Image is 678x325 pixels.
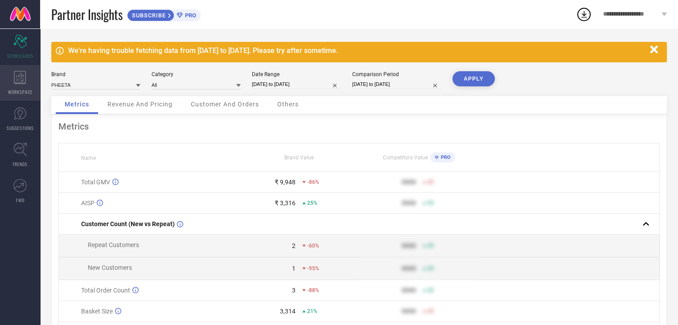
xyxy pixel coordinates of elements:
[307,243,319,249] span: -60%
[292,287,296,294] div: 3
[8,89,33,95] span: WORKSPACE
[277,101,299,108] span: Others
[88,241,139,248] span: Repeat Customers
[307,200,317,206] span: 25%
[81,155,96,161] span: Name
[51,71,140,77] div: Brand
[402,265,416,272] div: 9999
[7,53,33,59] span: SCORECARDS
[127,12,168,19] span: SUBSCRIBE
[427,287,434,293] span: 50
[81,220,175,227] span: Customer Count (New vs Repeat)
[7,125,34,131] span: SUGGESTIONS
[427,265,434,272] span: 50
[427,308,434,314] span: 50
[280,308,296,315] div: 3,314
[275,199,296,207] div: ₹ 3,316
[81,287,130,294] span: Total Order Count
[307,179,319,185] span: -86%
[576,6,592,22] div: Open download list
[402,199,416,207] div: 9999
[81,199,95,207] span: AISP
[439,154,451,160] span: PRO
[427,200,434,206] span: 50
[383,154,428,161] span: Competitors Value
[152,71,241,77] div: Category
[252,80,341,89] input: Select date range
[127,7,201,21] a: SUBSCRIBEPRO
[402,242,416,249] div: 9999
[307,308,317,314] span: 21%
[452,71,495,86] button: APPLY
[402,308,416,315] div: 9999
[275,179,296,186] div: ₹ 9,948
[81,179,110,186] span: Total GMV
[352,71,441,77] div: Comparison Period
[292,242,296,249] div: 2
[284,154,314,161] span: Brand Value
[427,179,434,185] span: 50
[12,161,28,167] span: TRENDS
[88,264,132,271] span: New Customers
[68,46,645,55] div: We're having trouble fetching data from [DATE] to [DATE]. Please try after sometime.
[183,12,196,19] span: PRO
[16,197,25,203] span: FWD
[58,121,660,132] div: Metrics
[427,243,434,249] span: 50
[191,101,259,108] span: Customer And Orders
[81,308,113,315] span: Basket Size
[402,287,416,294] div: 9999
[107,101,173,108] span: Revenue And Pricing
[307,265,319,272] span: -95%
[252,71,341,77] div: Date Range
[352,80,441,89] input: Select comparison period
[292,265,296,272] div: 1
[402,179,416,186] div: 9999
[65,101,89,108] span: Metrics
[307,287,319,293] span: -88%
[51,5,123,24] span: Partner Insights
